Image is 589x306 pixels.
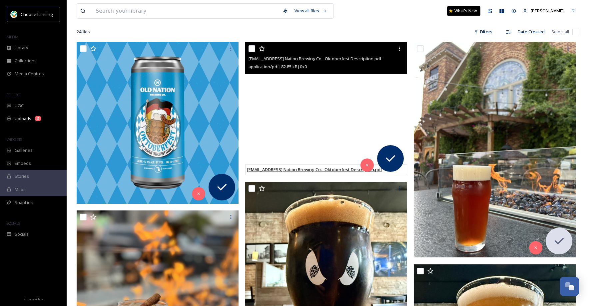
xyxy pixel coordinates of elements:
[77,42,239,204] img: ext_1757532860.973887_svangilder@oldnationbrewing.com-2025_old_nation_social_image_OKTOBERFEST_MA...
[531,8,564,14] span: [PERSON_NAME]
[77,29,90,35] span: 24 file s
[7,92,21,97] span: COLLECT
[15,71,44,77] span: Media Centres
[15,173,29,179] span: Stories
[447,6,480,16] a: What's New
[7,137,22,142] span: WIDGETS
[35,116,41,121] div: 2
[15,45,28,51] span: Library
[15,103,24,109] span: UGC
[15,147,33,153] span: Galleries
[249,64,307,70] span: application/pdf | 82.85 kB | 0 x 0
[24,297,43,301] span: Privacy Policy
[15,231,29,237] span: Socials
[247,166,382,172] span: [EMAIL_ADDRESS] Nation Brewing Co.- Oktoberfest Description.pdf
[7,34,18,39] span: MEDIA
[7,221,20,226] span: SOCIALS
[11,11,17,18] img: logo.jpeg
[92,4,279,18] input: Search your library
[15,199,33,206] span: SnapLink
[414,42,576,258] img: ext_1757524224.463407_lookingglassbrewingco@gmail.com-IMG_2712.JPG
[15,160,31,166] span: Embeds
[24,295,43,303] a: Privacy Policy
[291,4,330,17] a: View all files
[471,25,496,38] div: Filters
[21,11,53,17] span: Choose Lansing
[15,186,26,193] span: Maps
[15,58,37,64] span: Collections
[551,29,569,35] span: Select all
[560,277,579,296] button: Open Chat
[514,25,548,38] div: Date Created
[15,116,31,122] span: Uploads
[520,4,567,17] a: [PERSON_NAME]
[249,56,381,62] span: [EMAIL_ADDRESS] Nation Brewing Co.- Oktoberfest Description.pdf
